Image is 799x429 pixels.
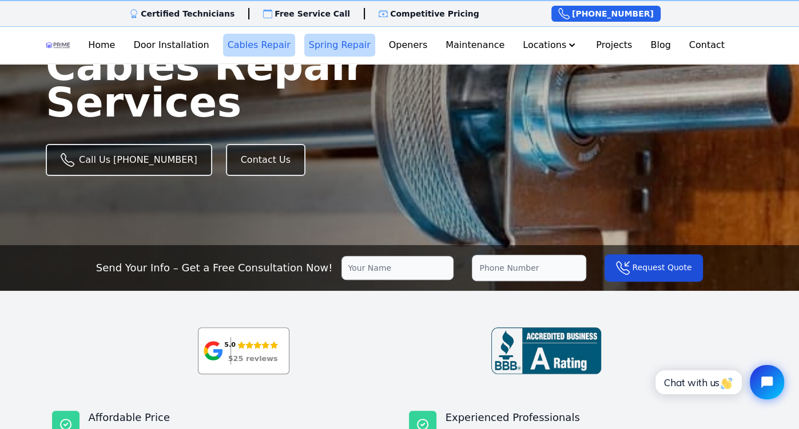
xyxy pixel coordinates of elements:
p: Certified Technicians [141,8,234,19]
input: Phone Number [472,255,586,281]
a: Openers [384,34,432,57]
input: Your Name [341,256,454,280]
a: Contact Us [226,144,305,176]
p: Send Your Info – Get a Free Consultation Now! [96,260,333,276]
img: Logo [46,36,70,54]
a: Cables Repair [223,34,295,57]
a: [PHONE_NUMBER] [551,6,661,22]
span: Garage Door Cables Repair Services [46,5,365,127]
p: Free Service Call [275,8,350,19]
a: Projects [591,34,637,57]
a: Door Installation [129,34,213,57]
a: Home [84,34,120,57]
img: BBB-review [491,327,601,374]
p: Competitive Pricing [390,8,479,19]
iframe: Tidio Chat [643,355,794,409]
p: Affordable Price [89,411,391,424]
a: Blog [646,34,675,57]
a: Maintenance [441,34,509,57]
a: Contact [685,34,729,57]
a: Spring Repair [304,34,375,57]
button: Locations [518,34,582,57]
button: Request Quote [605,254,703,282]
a: Call Us [PHONE_NUMBER] [46,144,212,176]
div: Rating: 5.0 out of 5 [224,339,277,351]
p: Experienced Professionals [446,411,748,424]
div: 525 reviews [228,355,278,363]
